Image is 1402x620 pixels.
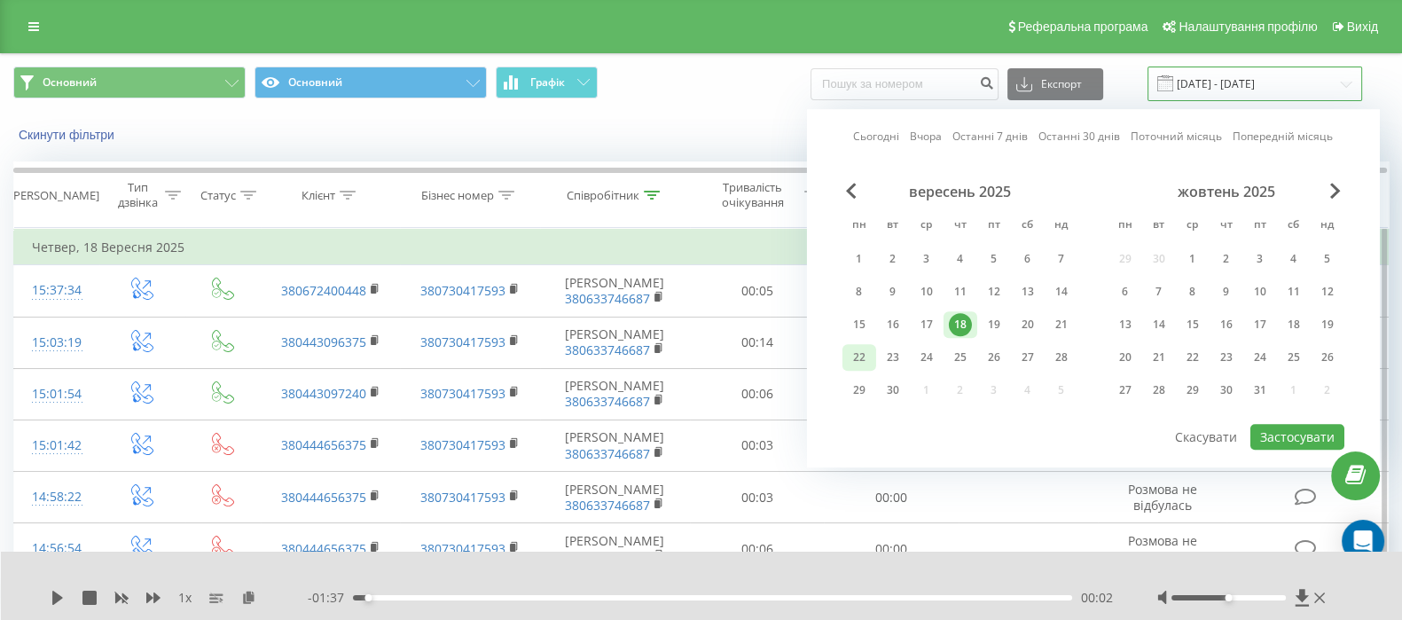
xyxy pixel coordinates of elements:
div: [PERSON_NAME] [10,188,99,203]
div: нд 21 вер 2025 р. [1045,311,1078,338]
div: сб 4 жовт 2025 р. [1277,246,1311,272]
div: чт 16 жовт 2025 р. [1210,311,1243,338]
div: 26 [983,346,1006,369]
div: вт 14 жовт 2025 р. [1142,311,1176,338]
span: Основний [43,75,97,90]
span: Реферальна програма [1018,20,1148,34]
div: 13 [1016,280,1039,303]
div: 25 [1282,346,1305,369]
div: Accessibility label [1226,594,1233,601]
div: Тип дзвінка [115,180,161,210]
div: 24 [915,346,938,369]
div: 17 [915,313,938,336]
div: пн 8 вер 2025 р. [842,279,876,305]
div: вт 9 вер 2025 р. [876,279,910,305]
div: Accessibility label [364,594,372,601]
div: 27 [1016,346,1039,369]
div: чт 9 жовт 2025 р. [1210,279,1243,305]
div: сб 11 жовт 2025 р. [1277,279,1311,305]
div: ср 17 вер 2025 р. [910,311,944,338]
abbr: неділя [1048,213,1075,239]
div: сб 20 вер 2025 р. [1011,311,1045,338]
abbr: четвер [947,213,974,239]
div: 30 [881,379,905,402]
div: 15 [848,313,871,336]
td: [PERSON_NAME] [540,472,690,523]
div: Статус [200,188,236,203]
a: 380730417593 [420,436,505,453]
div: 10 [1249,280,1272,303]
td: 00:05 [690,265,824,317]
a: 380444656375 [281,436,366,453]
div: вересень 2025 [842,183,1078,200]
div: ср 8 жовт 2025 р. [1176,279,1210,305]
div: чт 18 вер 2025 р. [944,311,977,338]
td: Четвер, 18 Вересня 2025 [14,230,1389,265]
td: 00:03 [690,472,824,523]
span: 00:02 [1081,589,1113,607]
span: Previous Month [846,183,857,199]
div: 15:01:54 [32,377,82,412]
div: нд 28 вер 2025 р. [1045,344,1078,371]
div: 18 [949,313,972,336]
div: 25 [949,346,972,369]
div: 14 [1050,280,1073,303]
div: пт 24 жовт 2025 р. [1243,344,1277,371]
abbr: неділя [1314,213,1341,239]
div: пн 6 жовт 2025 р. [1108,279,1142,305]
abbr: понеділок [1112,213,1139,239]
div: пт 3 жовт 2025 р. [1243,246,1277,272]
div: нд 5 жовт 2025 р. [1311,246,1344,272]
div: 28 [1050,346,1073,369]
div: 21 [1147,346,1171,369]
div: 23 [881,346,905,369]
div: 28 [1147,379,1171,402]
span: Next Month [1330,183,1341,199]
div: ср 29 жовт 2025 р. [1176,377,1210,404]
div: 16 [1215,313,1238,336]
a: 380730417593 [420,489,505,506]
div: нд 7 вер 2025 р. [1045,246,1078,272]
div: ср 15 жовт 2025 р. [1176,311,1210,338]
abbr: п’ятниця [981,213,1007,239]
div: 22 [1181,346,1204,369]
div: жовтень 2025 [1108,183,1344,200]
td: 00:14 [690,317,824,368]
td: 00:06 [690,368,824,420]
div: 4 [949,247,972,271]
div: 6 [1016,247,1039,271]
button: Скинути фільтри [13,127,123,143]
div: сб 25 жовт 2025 р. [1277,344,1311,371]
div: 2 [881,247,905,271]
a: 380730417593 [420,540,505,557]
div: сб 6 вер 2025 р. [1011,246,1045,272]
div: 7 [1147,280,1171,303]
span: - 01:37 [308,589,353,607]
div: пт 12 вер 2025 р. [977,279,1011,305]
td: 00:06 [690,523,824,575]
button: Експорт [1007,68,1103,100]
div: пн 27 жовт 2025 р. [1108,377,1142,404]
a: 380633746687 [565,497,650,514]
div: ср 10 вер 2025 р. [910,279,944,305]
div: 5 [1316,247,1339,271]
div: 26 [1316,346,1339,369]
abbr: понеділок [846,213,873,239]
div: вт 28 жовт 2025 р. [1142,377,1176,404]
div: 15:03:19 [32,326,82,360]
div: 17 [1249,313,1272,336]
div: пн 15 вер 2025 р. [842,311,876,338]
a: Поточний місяць [1131,129,1222,145]
abbr: п’ятниця [1247,213,1273,239]
div: 22 [848,346,871,369]
div: вт 16 вер 2025 р. [876,311,910,338]
td: 00:03 [690,420,824,471]
td: [PERSON_NAME] [540,523,690,575]
div: пт 19 вер 2025 р. [977,311,1011,338]
div: 24 [1249,346,1272,369]
div: 31 [1249,379,1272,402]
a: Сьогодні [853,129,899,145]
div: 19 [983,313,1006,336]
a: 380443096375 [281,334,366,350]
div: 1 [1181,247,1204,271]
